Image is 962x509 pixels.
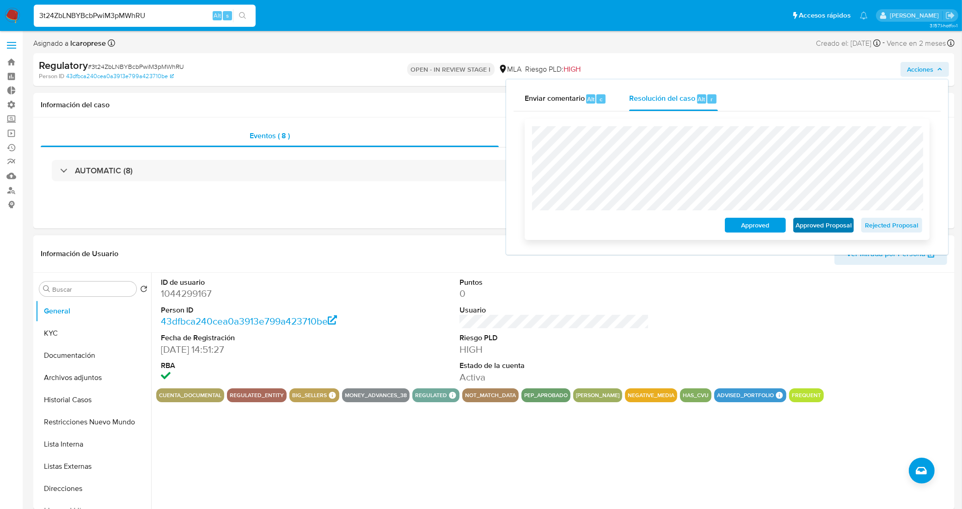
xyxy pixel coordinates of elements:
dt: Fecha de Registración [161,333,351,343]
b: Regulatory [39,58,88,73]
button: money_advances_38 [345,393,407,397]
dt: RBA [161,361,351,371]
span: Approved [731,219,779,232]
div: MLA [498,64,522,74]
dt: ID de usuario [161,277,351,288]
span: HIGH [564,64,581,74]
button: KYC [36,322,151,344]
button: Approved Proposal [793,218,854,233]
button: Buscar [43,285,50,293]
button: Listas Externas [36,455,151,478]
dd: 0 [460,287,650,300]
button: General [36,300,151,322]
a: Salir [945,11,955,20]
input: Buscar usuario o caso... [34,10,256,22]
button: has_cvu [683,393,709,397]
h1: Información de Usuario [41,249,118,258]
span: Acciones [907,62,933,77]
button: Approved [725,218,786,233]
span: Alt [698,95,705,104]
dd: HIGH [460,343,650,356]
dd: 1044299167 [161,287,351,300]
dt: Estado de la cuenta [460,361,650,371]
span: Resolución del caso [629,93,695,104]
span: Eventos ( 8 ) [250,130,290,141]
button: [PERSON_NAME] [576,393,619,397]
span: Asignado a [33,38,106,49]
button: pep_aprobado [524,393,568,397]
button: Documentación [36,344,151,367]
button: Direcciones [36,478,151,500]
span: Enviar comentario [525,93,585,104]
span: Accesos rápidos [799,11,851,20]
button: not_match_data [465,393,516,397]
dd: [DATE] 14:51:27 [161,343,351,356]
button: regulated [415,393,447,397]
div: Creado el: [DATE] [816,37,881,49]
span: Rejected Proposal [868,219,916,232]
input: Buscar [52,285,133,294]
button: Historial Casos [36,389,151,411]
span: # 3t24ZbLNBYBcbPwiM3pMWhRU [88,62,184,71]
button: regulated_entity [230,393,284,397]
p: leandro.caroprese@mercadolibre.com [890,11,942,20]
span: s [226,11,229,20]
b: Person ID [39,72,64,80]
button: search-icon [233,9,252,22]
dd: Activa [460,371,650,384]
dt: Usuario [460,305,650,315]
span: Approved Proposal [800,219,848,232]
span: Riesgo PLD: [526,64,581,74]
span: Vence en 2 meses [887,38,946,49]
button: cuenta_documental [159,393,221,397]
dt: Puntos [460,277,650,288]
button: Acciones [901,62,949,77]
button: Restricciones Nuevo Mundo [36,411,151,433]
span: r [711,95,713,104]
button: advised_portfolio [717,393,774,397]
b: lcaroprese [68,38,106,49]
span: c [600,95,602,104]
button: Lista Interna [36,433,151,455]
button: Volver al orden por defecto [140,285,147,295]
a: Notificaciones [860,12,868,19]
h1: Información del caso [41,100,947,110]
a: 43dfbca240cea0a3913e799a423710be [161,314,337,328]
span: Alt [587,95,594,104]
h3: AUTOMATIC (8) [75,166,133,176]
a: 43dfbca240cea0a3913e799a423710be [66,72,174,80]
div: AUTOMATIC (8) [52,160,936,181]
p: OPEN - IN REVIEW STAGE I [407,63,495,76]
span: - [882,37,885,49]
button: Archivos adjuntos [36,367,151,389]
span: Alt [214,11,221,20]
button: frequent [792,393,821,397]
dt: Person ID [161,305,351,315]
button: Rejected Proposal [861,218,922,233]
dt: Riesgo PLD [460,333,650,343]
button: big_sellers [292,393,327,397]
button: negative_media [628,393,674,397]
